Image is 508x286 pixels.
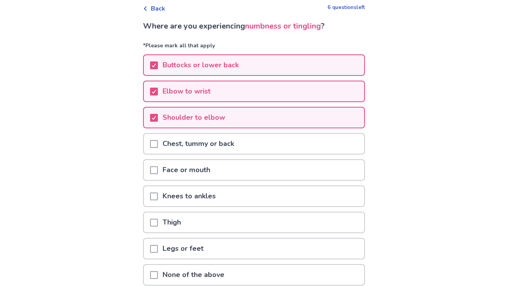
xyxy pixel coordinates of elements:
p: Thigh [158,212,186,232]
p: Where are you experiencing ? [143,20,365,32]
p: *Please mark all that apply [143,41,365,54]
p: Elbow to wrist [158,81,215,101]
span: Back [151,4,165,13]
p: Face or mouth [158,160,215,180]
p: Knees to ankles [158,186,220,206]
p: Shoulder to elbow [158,108,230,128]
p: Chest, tummy or back [158,134,239,154]
p: Legs or feet [158,239,208,259]
p: None of the above [158,265,229,285]
p: 6 questions left [327,4,365,12]
span: numbness or tingling [245,21,321,31]
p: Buttocks or lower back [158,55,243,75]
